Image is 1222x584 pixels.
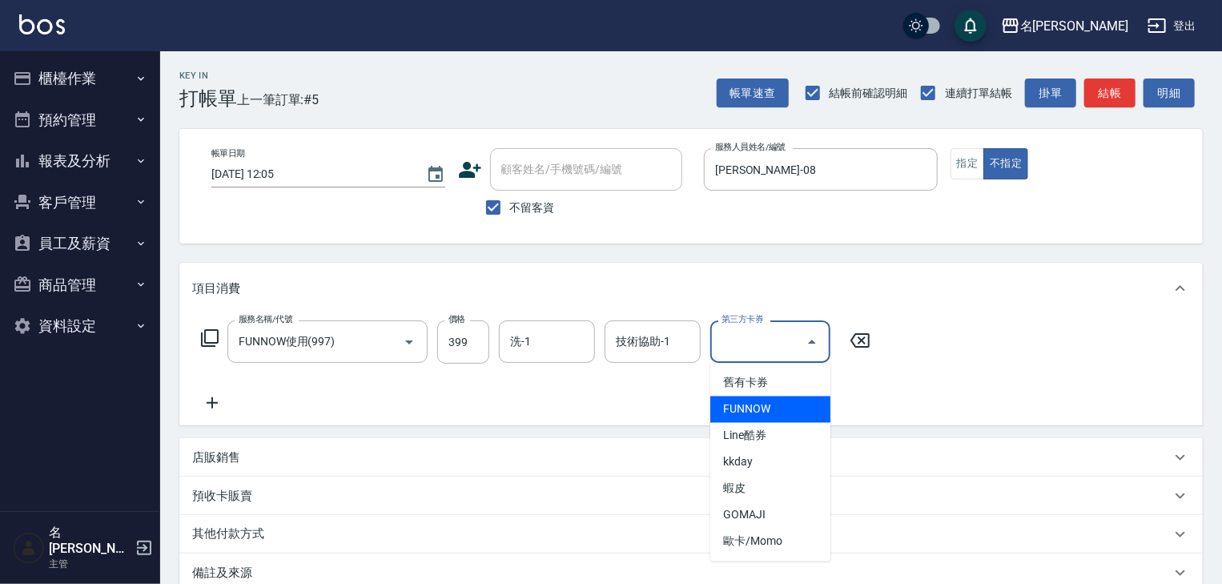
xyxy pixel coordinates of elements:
[192,280,240,297] p: 項目消費
[710,449,830,476] span: kkday
[6,305,154,347] button: 資料設定
[995,10,1135,42] button: 名[PERSON_NAME]
[179,438,1203,477] div: 店販銷售
[19,14,65,34] img: Logo
[717,79,789,108] button: 帳單速查
[416,155,455,194] button: Choose date, selected date is 2025-09-16
[6,264,154,306] button: 商品管理
[179,87,237,110] h3: 打帳單
[1144,79,1195,108] button: 明細
[448,313,465,325] label: 價格
[710,529,830,555] span: 歐卡/Momo
[6,58,154,99] button: 櫃檯作業
[955,10,987,42] button: save
[1020,16,1128,36] div: 名[PERSON_NAME]
[179,70,237,81] h2: Key In
[179,263,1203,314] div: 項目消費
[715,141,786,153] label: 服務人員姓名/編號
[49,557,131,571] p: 主管
[6,140,154,182] button: 報表及分析
[951,148,985,179] button: 指定
[945,85,1012,102] span: 連續打單結帳
[710,502,830,529] span: GOMAJI
[237,90,320,110] span: 上一筆訂單:#5
[983,148,1028,179] button: 不指定
[6,182,154,224] button: 客戶管理
[510,199,555,216] span: 不留客資
[1084,79,1136,108] button: 結帳
[722,313,763,325] label: 第三方卡券
[192,565,252,582] p: 備註及來源
[13,532,45,564] img: Person
[1141,11,1203,41] button: 登出
[179,477,1203,515] div: 預收卡販賣
[1025,79,1076,108] button: 掛單
[192,488,252,505] p: 預收卡販賣
[396,329,422,355] button: Open
[799,329,825,355] button: Close
[192,526,272,543] p: 其他付款方式
[49,525,131,557] h5: 名[PERSON_NAME]
[179,515,1203,554] div: 其他付款方式
[710,423,830,449] span: Line酷券
[710,476,830,502] span: 蝦皮
[211,147,245,159] label: 帳單日期
[6,99,154,141] button: 預約管理
[710,370,830,397] span: 舊有卡券
[6,223,154,264] button: 員工及薪資
[710,397,830,423] span: FUNNOW
[192,449,240,466] p: 店販銷售
[211,161,410,187] input: YYYY/MM/DD hh:mm
[830,85,908,102] span: 結帳前確認明細
[239,313,292,325] label: 服務名稱/代號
